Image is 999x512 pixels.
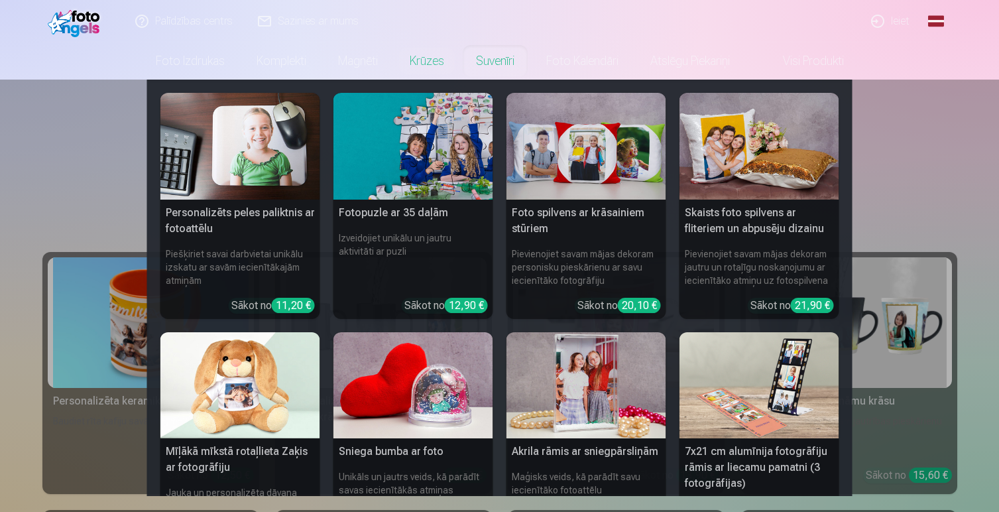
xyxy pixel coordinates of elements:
a: Foto kalendāri [530,42,634,80]
div: Sākot no [577,298,661,314]
div: Sākot no [231,298,315,314]
h5: Mīļākā mīkstā rotaļlieta Zaķis ar fotogrāfiju [160,438,320,481]
a: Foto spilvens ar krāsainiem stūriemFoto spilvens ar krāsainiem stūriemPievienojiet savam mājas de... [506,93,666,319]
h6: Pievienojiet savam mājas dekoram jautru un rotaļīgu noskaņojumu ar iecienītāko atmiņu uz fotospil... [679,242,839,292]
h5: Skaists foto spilvens ar fliteriem un abpusēju dizainu [679,200,839,242]
div: 20,10 € [618,298,661,313]
div: 21,90 € [791,298,834,313]
div: Sākot no [750,298,834,314]
h6: Izveidojiet unikālu un jautru aktivitāti ar puzli [333,226,493,292]
img: Sniega bumba ar foto [333,332,493,439]
img: Skaists foto spilvens ar fliteriem un abpusēju dizainu [679,93,839,200]
h5: Akrila rāmis ar sniegpārsliņām [506,438,666,465]
a: Visi produkti [746,42,860,80]
img: Akrila rāmis ar sniegpārsliņām [506,332,666,439]
img: Foto spilvens ar krāsainiem stūriem [506,93,666,200]
div: 11,20 € [272,298,315,313]
h5: Personalizēts peles paliktnis ar fotoattēlu [160,200,320,242]
h5: 7x21 cm alumīnija fotogrāfiju rāmis ar liecamu pamatni (3 fotogrāfijas) [679,438,839,497]
a: Personalizēts peles paliktnis ar fotoattēluPersonalizēts peles paliktnis ar fotoattēluPiešķiriet ... [160,93,320,319]
h5: Foto spilvens ar krāsainiem stūriem [506,200,666,242]
a: Krūzes [394,42,460,80]
img: /fa1 [48,5,105,37]
a: Fotopuzle ar 35 daļāmFotopuzle ar 35 daļāmIzveidojiet unikālu un jautru aktivitāti ar puzliSākot ... [333,93,493,319]
img: Mīļākā mīkstā rotaļlieta Zaķis ar fotogrāfiju [160,332,320,439]
a: Foto izdrukas [140,42,241,80]
a: Atslēgu piekariņi [634,42,746,80]
img: Fotopuzle ar 35 daļām [333,93,493,200]
h6: Piešķiriet savai darbvietai unikālu izskatu ar savām iecienītākajām atmiņām [160,242,320,292]
h5: Fotopuzle ar 35 daļām [333,200,493,226]
h5: Sniega bumba ar foto [333,438,493,465]
a: Magnēti [322,42,394,80]
h6: Pievienojiet savam mājas dekoram personisku pieskārienu ar savu iecienītāko fotogrāfiju [506,242,666,292]
img: 7x21 cm alumīnija fotogrāfiju rāmis ar liecamu pamatni (3 fotogrāfijas) [679,332,839,439]
div: 12,90 € [445,298,488,313]
a: Suvenīri [460,42,530,80]
a: Komplekti [241,42,322,80]
div: Sākot no [404,298,488,314]
img: Personalizēts peles paliktnis ar fotoattēlu [160,93,320,200]
a: Skaists foto spilvens ar fliteriem un abpusēju dizainuSkaists foto spilvens ar fliteriem un abpus... [679,93,839,319]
